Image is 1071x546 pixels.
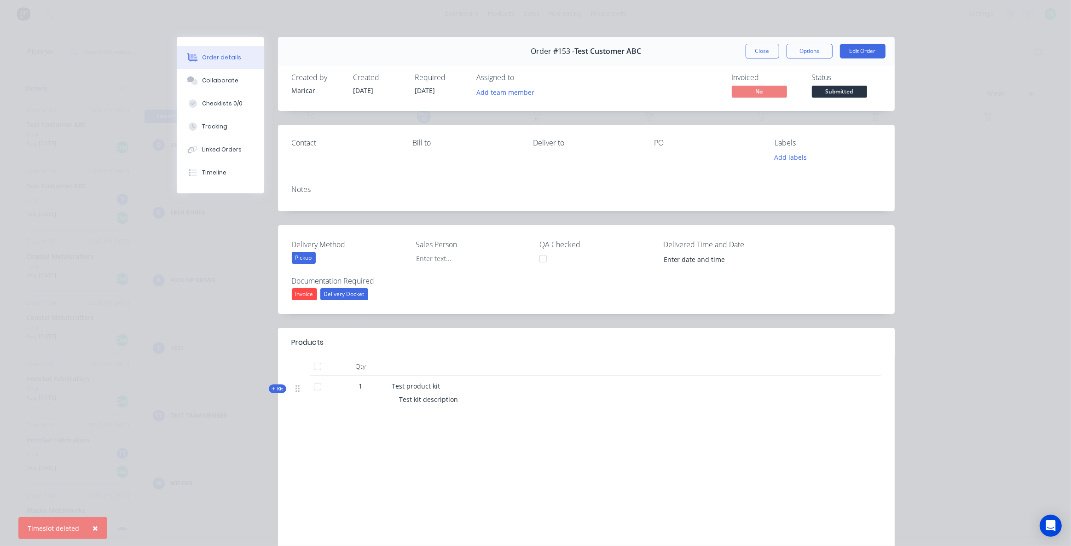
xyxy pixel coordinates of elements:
span: No [732,86,787,97]
span: Test Customer ABC [575,47,642,56]
button: Linked Orders [177,138,264,161]
button: Submitted [812,86,867,99]
div: Qty [333,357,388,376]
button: Add labels [770,151,812,163]
div: Order details [202,53,241,62]
label: Documentation Required [292,275,407,286]
input: Enter date and time [657,252,772,266]
div: Tracking [202,122,227,131]
label: QA Checked [539,239,654,250]
div: Assigned to [477,73,569,82]
button: Timeline [177,161,264,184]
div: Required [415,73,466,82]
span: × [93,522,98,534]
button: Close [746,44,779,58]
div: PO [654,139,760,147]
div: Checklists 0/0 [202,99,243,108]
div: Bill to [412,139,518,147]
button: Close [83,517,107,539]
div: Products [292,337,324,348]
button: Collaborate [177,69,264,92]
span: Test product kit [392,382,440,390]
div: Created by [292,73,342,82]
button: Order details [177,46,264,69]
div: Open Intercom Messenger [1040,515,1062,537]
div: Timeslot deleted [28,523,79,533]
div: Invoice [292,288,317,300]
span: Test kit description [399,395,458,404]
div: Delivery Docket [320,288,368,300]
label: Sales Person [416,239,531,250]
div: Collaborate [202,76,238,85]
div: Pickup [292,252,316,264]
button: Add team member [471,86,539,98]
button: Checklists 0/0 [177,92,264,115]
span: 1 [359,381,363,391]
div: Contact [292,139,398,147]
span: [DATE] [353,86,374,95]
div: Maricar [292,86,342,95]
div: Kit [269,384,286,393]
button: Options [787,44,833,58]
div: Status [812,73,881,82]
span: [DATE] [415,86,435,95]
div: Created [353,73,404,82]
div: Labels [775,139,880,147]
div: Invoiced [732,73,801,82]
button: Tracking [177,115,264,138]
span: Submitted [812,86,867,97]
button: Edit Order [840,44,886,58]
div: Linked Orders [202,145,242,154]
label: Delivery Method [292,239,407,250]
div: Deliver to [533,139,639,147]
button: Add team member [477,86,539,98]
div: Timeline [202,168,226,177]
span: Kit [272,385,284,392]
div: Notes [292,185,881,194]
span: Order #153 - [531,47,575,56]
label: Delivered Time and Date [663,239,778,250]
